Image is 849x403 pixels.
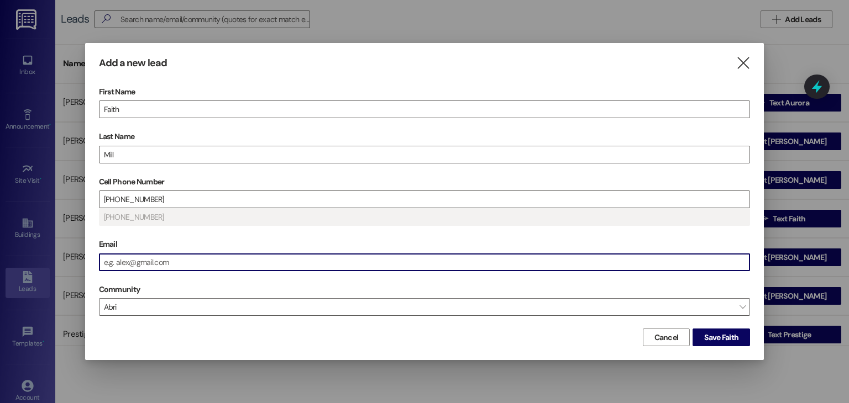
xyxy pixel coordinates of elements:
[99,298,751,316] span: Abri
[736,57,751,69] i: 
[99,146,750,163] input: e.g. Smith
[99,173,751,190] label: Cell Phone Number
[99,128,751,145] label: Last Name
[99,101,750,118] input: e.g. Alex
[99,254,750,271] input: e.g. alex@gmail.com
[99,236,751,253] label: Email
[704,332,738,343] span: Save Faith
[693,328,750,346] button: Save Faith
[99,281,140,298] label: Community
[654,332,679,343] span: Cancel
[99,57,167,70] h3: Add a new lead
[99,83,751,100] label: First Name
[643,328,690,346] button: Cancel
